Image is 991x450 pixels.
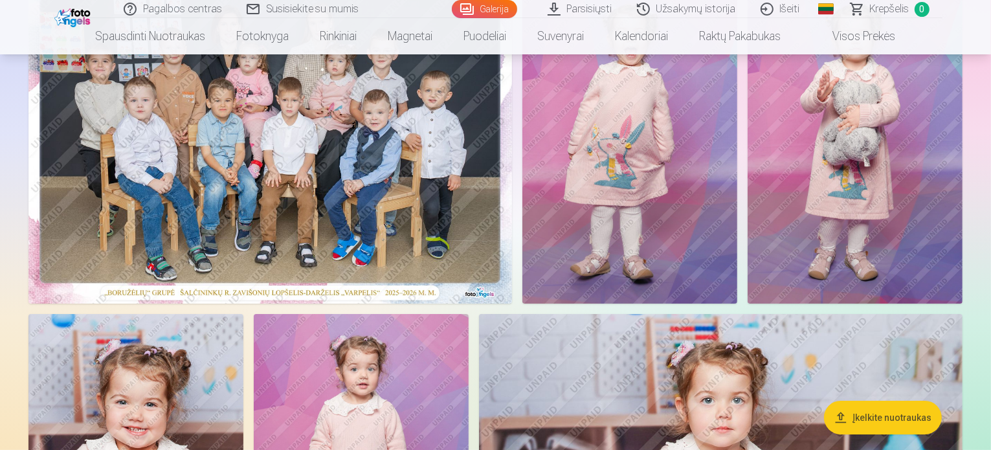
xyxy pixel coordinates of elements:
a: Visos prekės [797,18,911,54]
a: Puodeliai [449,18,522,54]
a: Rinkiniai [305,18,373,54]
a: Kalendoriai [600,18,684,54]
button: Įkelkite nuotraukas [824,401,942,434]
span: Krepšelis [870,1,909,17]
a: Fotoknyga [221,18,305,54]
a: Spausdinti nuotraukas [80,18,221,54]
img: /fa2 [54,5,94,27]
a: Suvenyrai [522,18,600,54]
span: 0 [915,2,930,17]
a: Raktų pakabukas [684,18,797,54]
a: Magnetai [373,18,449,54]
